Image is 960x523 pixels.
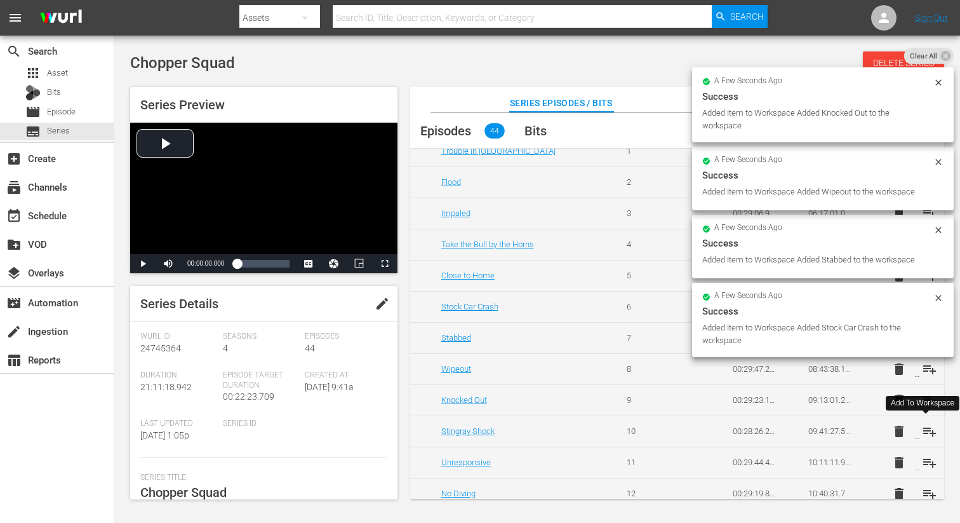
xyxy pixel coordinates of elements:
[611,322,687,353] td: 7
[611,416,687,447] td: 10
[702,186,930,198] div: Added Item to Workspace Added Wipeout to the workspace
[420,123,471,139] span: Episodes
[922,486,937,501] span: playlist_add
[140,97,225,112] span: Series Preview
[156,254,181,273] button: Mute
[140,430,189,440] span: [DATE] 1:05p
[321,254,347,273] button: Jump To Time
[130,54,235,72] span: Chopper Squad
[140,332,217,342] span: Wurl Id
[914,479,945,509] button: playlist_add
[510,95,613,111] span: Series Episodes / Bits
[8,10,23,25] span: menu
[223,419,299,429] span: Series ID
[922,455,937,470] span: playlist_add
[904,48,943,64] span: Clear All
[611,478,687,509] td: 12
[140,485,227,500] span: Chopper Squad
[891,455,907,470] span: delete
[367,289,397,319] button: edit
[793,384,869,416] td: 09:13:01.276
[717,353,793,384] td: 00:29:47.264
[714,223,782,233] span: a few seconds ago
[891,398,954,409] div: Add To Workspace
[611,135,687,166] td: 1
[441,146,556,156] a: Trouble in [GEOGRAPHIC_DATA]
[237,260,289,268] div: Progress Bar
[611,384,687,416] td: 9
[611,260,687,291] td: 5
[702,304,943,319] div: Success
[296,254,321,273] button: Captions
[702,322,930,347] div: Added Item to Workspace Added Stock Car Crash to the workspace
[717,447,793,478] td: 00:29:44.447
[702,89,943,104] div: Success
[223,370,299,391] span: Episode Target Duration
[891,486,907,501] span: delete
[717,384,793,416] td: 00:29:23.114
[140,382,192,392] span: 21:11:18.942
[884,416,914,447] button: delete
[372,254,397,273] button: Fullscreen
[891,424,907,439] span: delete
[441,364,471,374] a: Wipeout
[441,302,498,311] a: Stock Car Crash
[347,254,372,273] button: Picture-in-Picture
[793,416,869,447] td: 09:41:27.520
[793,353,869,384] td: 08:43:38.162
[441,458,491,467] a: Unresponsive
[730,5,764,28] span: Search
[140,473,381,483] span: Series Title:
[611,353,687,384] td: 8
[702,107,930,132] div: Added Item to Workspace Added Knocked Out to the workspace
[484,123,505,139] span: 44
[30,3,91,33] img: ans4CAIJ8jUAAAAAAAAAAAAAAAAAAAAAAAAgQb4GAAAAAAAAAAAAAAAAAAAAAAAAJMjXAAAAAAAAAAAAAAAAAAAAAAAAgAT5G...
[611,291,687,322] td: 6
[884,385,914,416] button: delete
[793,447,869,478] td: 10:11:11.967
[305,332,381,342] span: Episodes
[702,236,943,251] div: Success
[140,296,218,311] span: Series Details
[884,447,914,478] button: delete
[611,198,687,229] td: 3
[6,208,22,224] span: Schedule
[611,447,687,478] td: 11
[441,271,495,280] a: Close to Home
[223,343,228,353] span: 4
[6,180,22,195] span: Channels
[6,151,22,166] span: Create
[922,362,937,377] span: playlist_add
[140,343,181,353] span: 24745364
[922,424,937,439] span: playlist_add
[140,419,217,429] span: Last Updated
[884,354,914,384] button: delete
[305,382,354,392] span: [DATE] 9:41a
[441,240,534,249] a: Take the Bull by the Horns
[25,85,41,100] div: Bits
[25,65,41,81] span: Asset
[47,105,76,118] span: Episode
[714,291,782,301] span: a few seconds ago
[130,254,156,273] button: Play
[714,155,782,165] span: a few seconds ago
[611,166,687,198] td: 2
[524,123,547,139] span: Bits
[25,124,41,139] span: Series
[223,391,274,402] span: 00:22:23.709
[717,416,793,447] td: 00:28:26.244
[717,478,793,509] td: 00:29:19.812
[305,370,381,381] span: Created At
[140,370,217,381] span: Duration
[6,266,22,281] span: Overlays
[47,125,70,137] span: Series
[891,362,907,377] span: delete
[712,5,768,28] button: Search
[914,447,945,478] button: playlist_add
[6,237,22,252] span: VOD
[441,426,495,436] a: Stingray Shock
[6,353,22,368] span: Reports
[25,104,41,119] span: Episode
[914,416,945,447] button: playlist_add
[915,13,948,23] a: Sign Out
